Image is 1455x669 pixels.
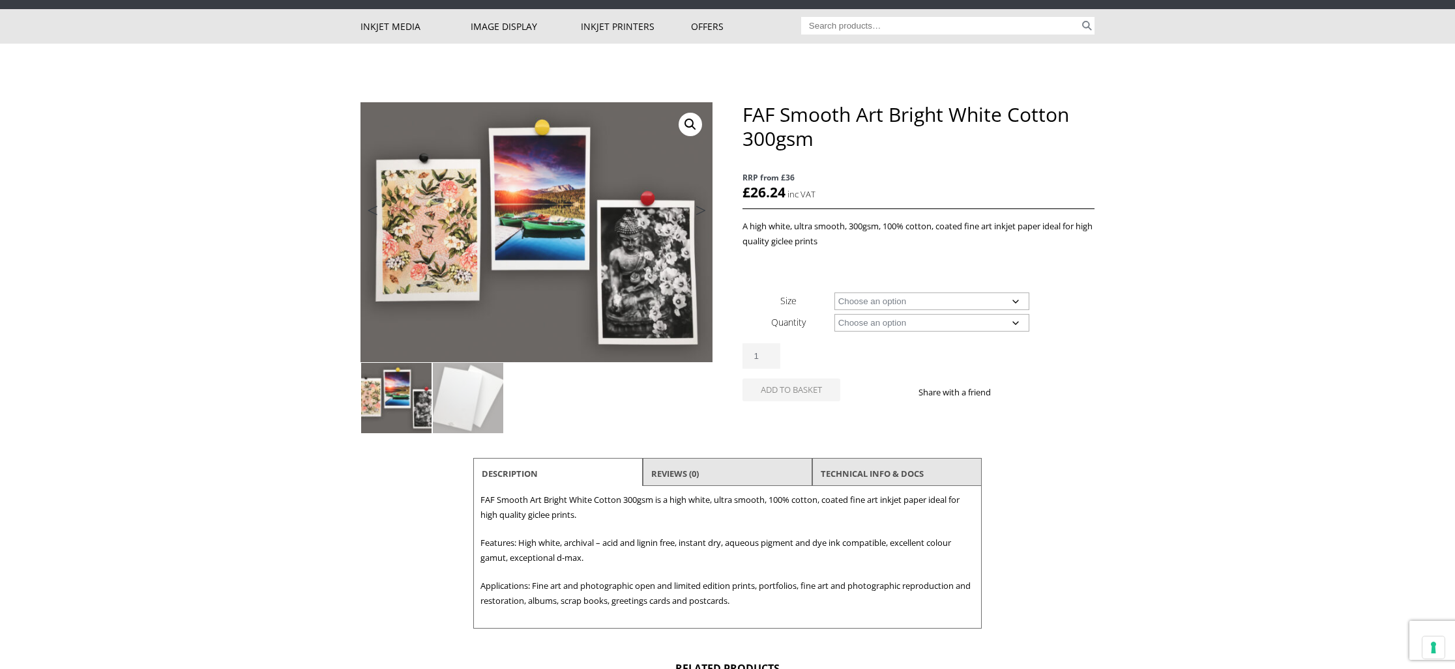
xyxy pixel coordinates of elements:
p: FAF Smooth Art Bright White Cotton 300gsm is a high white, ultra smooth, 100% cotton, coated fine... [480,492,975,522]
input: Product quantity [742,343,780,369]
button: Add to basket [742,378,840,401]
a: View full-screen image gallery [679,113,702,136]
p: Share with a friend [919,385,1007,400]
button: Your consent preferences for tracking technologies [1422,636,1445,659]
img: FAF Smooth Art Bright White Cotton 300gsm - Image 2 [433,363,503,433]
button: Search [1080,17,1095,35]
p: Features: High white, archival – acid and lignin free, instant dry, aqueous pigment and dye ink c... [480,535,975,565]
p: A high white, ultra smooth, 300gsm, 100% cotton, coated fine art inkjet paper ideal for high qual... [742,219,1095,249]
input: Search products… [801,17,1080,35]
a: Reviews (0) [651,462,699,485]
a: Image Display [471,9,581,44]
a: Inkjet Printers [581,9,691,44]
label: Size [780,294,797,307]
span: £ [742,183,750,201]
img: FAF Smooth Art Bright White Cotton 300gsm [361,363,432,433]
img: facebook sharing button [1007,387,1017,397]
bdi: 26.24 [742,183,786,201]
h1: FAF Smooth Art Bright White Cotton 300gsm [742,102,1095,150]
p: Applications: Fine art and photographic open and limited edition prints, portfolios, fine art and... [480,578,975,608]
a: Description [482,462,538,485]
span: RRP from £36 [742,170,1095,185]
a: Inkjet Media [360,9,471,44]
a: Offers [691,9,801,44]
img: twitter sharing button [1022,387,1033,397]
img: email sharing button [1038,387,1048,397]
label: Quantity [771,316,806,328]
a: TECHNICAL INFO & DOCS [821,462,924,485]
